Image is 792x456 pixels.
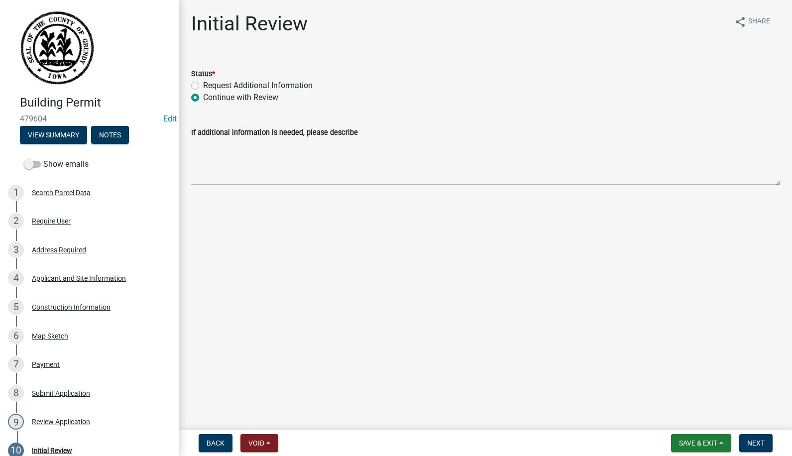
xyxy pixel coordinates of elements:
button: Back [199,434,232,452]
label: Status [191,71,215,78]
span: 479604 [20,114,159,123]
label: If additional information is needed, please describe [191,129,358,136]
div: 2 [8,213,24,229]
div: 5 [8,299,24,315]
span: Share [748,16,770,28]
div: Review Application [32,418,90,425]
div: Initial Review [32,447,72,454]
wm-modal-confirm: Edit Application Number [163,114,177,123]
button: Notes [91,126,129,144]
div: Require User [32,218,71,225]
span: Save & Exit [679,439,717,447]
div: 4 [8,270,24,286]
button: Save & Exit [671,434,731,452]
div: Submit Application [32,390,90,397]
a: Edit [163,114,177,123]
div: Address Required [32,246,86,253]
div: 7 [8,356,24,372]
h1: Initial Review [191,12,308,36]
button: Next [739,434,773,452]
div: Payment [32,361,60,368]
div: 9 [8,414,24,430]
h4: Building Permit [20,96,171,110]
div: Map Sketch [32,333,68,340]
img: Grundy County, Iowa [20,10,95,85]
div: Construction Information [32,304,111,311]
i: share [734,16,746,28]
button: shareShare [726,12,778,31]
label: Show emails [24,158,89,170]
div: Search Parcel Data [32,189,91,196]
span: Back [207,439,225,447]
div: Applicant and Site Information [32,275,126,282]
span: Void [248,439,264,447]
wm-modal-confirm: Notes [91,131,129,139]
wm-modal-confirm: Summary [20,131,87,139]
button: View Summary [20,126,87,144]
div: 6 [8,328,24,344]
div: 3 [8,242,24,258]
div: 1 [8,185,24,201]
div: 8 [8,385,24,401]
button: Void [240,434,278,452]
span: Next [747,439,765,447]
label: Continue with Review [203,92,278,104]
label: Request Additional Information [203,80,313,92]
